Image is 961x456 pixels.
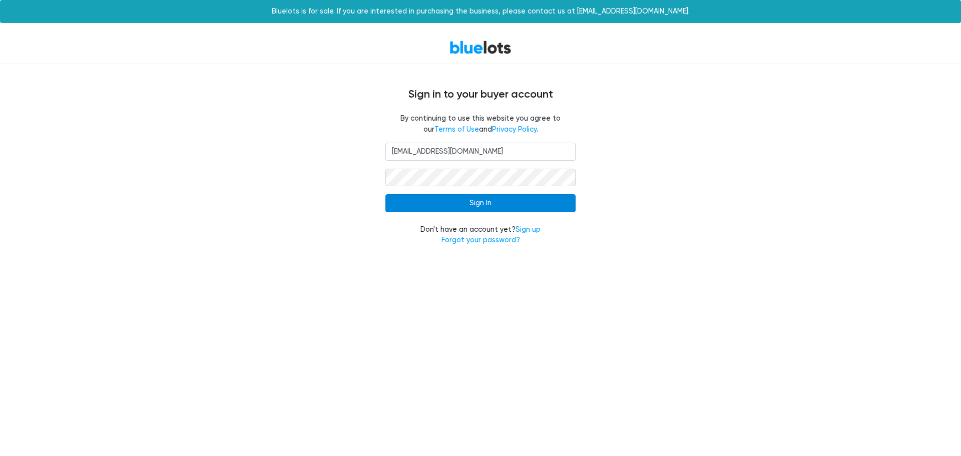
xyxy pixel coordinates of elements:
[385,143,576,161] input: Email
[385,113,576,135] fieldset: By continuing to use this website you agree to our and .
[492,125,537,134] a: Privacy Policy
[385,194,576,212] input: Sign In
[180,88,781,101] h4: Sign in to your buyer account
[441,236,520,244] a: Forgot your password?
[516,225,541,234] a: Sign up
[449,40,512,55] a: BlueLots
[385,224,576,246] div: Don't have an account yet?
[434,125,479,134] a: Terms of Use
